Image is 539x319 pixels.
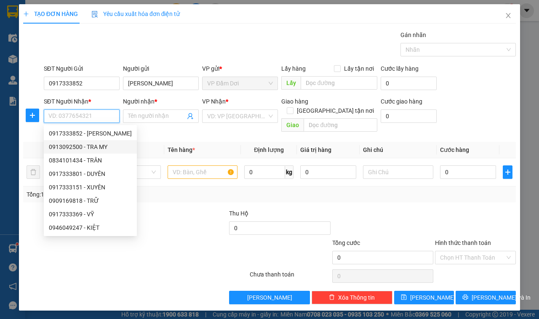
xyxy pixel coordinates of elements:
[381,109,437,123] input: Cước giao hàng
[202,98,226,105] span: VP Nhận
[503,169,512,175] span: plus
[44,181,137,194] div: 0917333151 - XUYÊN
[254,146,284,153] span: Định lượng
[281,76,301,90] span: Lấy
[503,165,512,179] button: plus
[329,294,335,301] span: delete
[410,293,455,302] span: [PERSON_NAME]
[168,165,238,179] input: VD: Bàn, Ghế
[360,142,437,158] th: Ghi chú
[202,64,278,73] div: VP gửi
[456,291,516,304] button: printer[PERSON_NAME] và In
[285,165,294,179] span: kg
[44,97,120,106] div: SĐT Người Nhận
[294,106,377,115] span: [GEOGRAPHIC_DATA] tận nơi
[49,223,132,232] div: 0946049247 - KIỆT
[505,12,512,19] span: close
[44,127,137,140] div: 0917333852 - TRƯƠNG THÚY LAN
[44,194,137,207] div: 0909169818 - TRỮ
[44,64,120,73] div: SĐT Người Gửi
[27,165,40,179] button: delete
[440,146,469,153] span: Cước hàng
[394,291,454,304] button: save[PERSON_NAME]
[312,291,392,304] button: deleteXóa Thông tin
[49,210,132,219] div: 0917333369 - VỸ
[363,165,433,179] input: Ghi Chú
[23,11,78,17] span: TẠO ĐƠN HÀNG
[49,196,132,205] div: 0909169818 - TRỮ
[187,113,194,120] span: user-add
[247,293,292,302] span: [PERSON_NAME]
[281,98,308,105] span: Giao hàng
[462,294,468,301] span: printer
[300,165,356,179] input: 0
[123,64,199,73] div: Người gửi
[49,129,132,138] div: 0917333852 - [PERSON_NAME]
[400,32,426,38] label: Gán nhãn
[381,77,437,90] input: Cước lấy hàng
[123,97,199,106] div: Người nhận
[381,98,422,105] label: Cước giao hàng
[44,221,137,234] div: 0946049247 - KIỆT
[26,109,39,122] button: plus
[91,11,98,18] img: icon
[496,4,520,28] button: Close
[49,169,132,178] div: 0917333801 - DUYÊN
[341,64,377,73] span: Lấy tận nơi
[301,76,377,90] input: Dọc đường
[304,118,377,132] input: Dọc đường
[300,146,331,153] span: Giá trị hàng
[44,207,137,221] div: 0917333369 - VỸ
[49,156,132,165] div: 0834101434 - TRÂN
[332,239,360,246] span: Tổng cước
[229,210,248,217] span: Thu Hộ
[281,65,306,72] span: Lấy hàng
[91,11,180,17] span: Yêu cầu xuất hóa đơn điện tử
[27,190,209,199] div: Tổng: 1
[381,65,419,72] label: Cước lấy hàng
[338,293,375,302] span: Xóa Thông tin
[44,154,137,167] div: 0834101434 - TRÂN
[401,294,407,301] span: save
[23,11,29,17] span: plus
[49,183,132,192] div: 0917333151 - XUYÊN
[49,142,132,152] div: 0913092500 - TRA MY
[44,167,137,181] div: 0917333801 - DUYÊN
[435,239,491,246] label: Hình thức thanh toán
[168,146,195,153] span: Tên hàng
[207,77,273,90] span: VP Đầm Dơi
[26,112,39,119] span: plus
[281,118,304,132] span: Giao
[229,291,310,304] button: [PERSON_NAME]
[472,293,531,302] span: [PERSON_NAME] và In
[249,270,331,284] div: Chưa thanh toán
[44,140,137,154] div: 0913092500 - TRA MY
